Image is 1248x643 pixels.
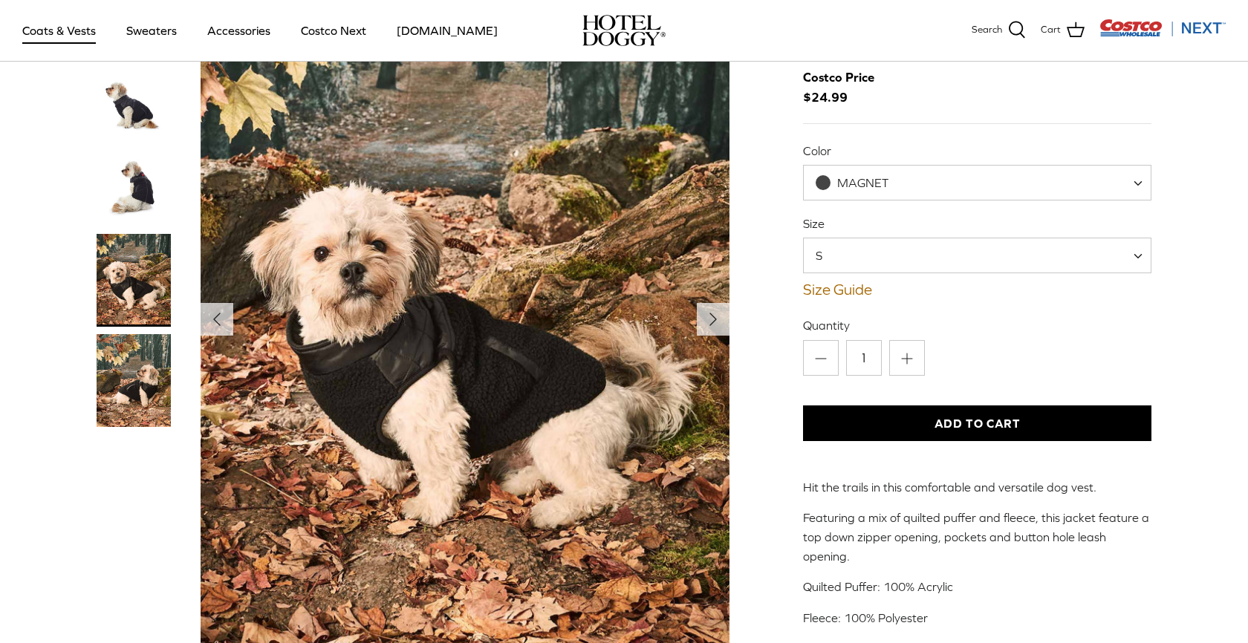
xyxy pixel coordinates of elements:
a: Size Guide [803,281,1151,298]
img: Costco Next [1099,19,1226,37]
div: Costco Price [803,68,874,88]
button: Previous [201,303,233,336]
label: Quantity [803,317,1151,333]
a: Search [972,21,1026,40]
span: Cart [1041,22,1061,38]
a: Cart [1041,21,1085,40]
span: $24.99 [803,68,889,108]
label: Color [803,143,1151,159]
button: Next [697,303,729,336]
input: Quantity [846,340,882,376]
span: MAGNET [837,176,888,189]
span: Search [972,22,1002,38]
a: Accessories [194,5,284,56]
a: Thumbnail Link [97,71,171,145]
p: Fleece: 100% Polyester [803,609,1151,628]
p: Hit the trails in this comfortable and versatile dog vest. [803,478,1151,497]
span: MAGNET [804,175,918,191]
a: Thumbnail Link [97,234,171,327]
a: Thumbnail Link [97,334,171,427]
span: S [804,247,852,264]
span: MAGNET [803,165,1151,200]
p: Quilted Puffer: 100% Acrylic [803,578,1151,597]
a: Costco Next [287,5,380,56]
a: Coats & Vests [9,5,109,56]
p: Featuring a mix of quilted puffer and fleece, this jacket feature a top down zipper opening, pock... [803,509,1151,566]
img: hoteldoggycom [582,15,666,46]
span: S [803,238,1151,273]
a: [DOMAIN_NAME] [383,5,511,56]
a: Sweaters [113,5,190,56]
button: Add to Cart [803,405,1151,441]
a: Thumbnail Link [97,152,171,226]
a: hoteldoggy.com hoteldoggycom [582,15,666,46]
a: Visit Costco Next [1099,28,1226,39]
label: Size [803,215,1151,232]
